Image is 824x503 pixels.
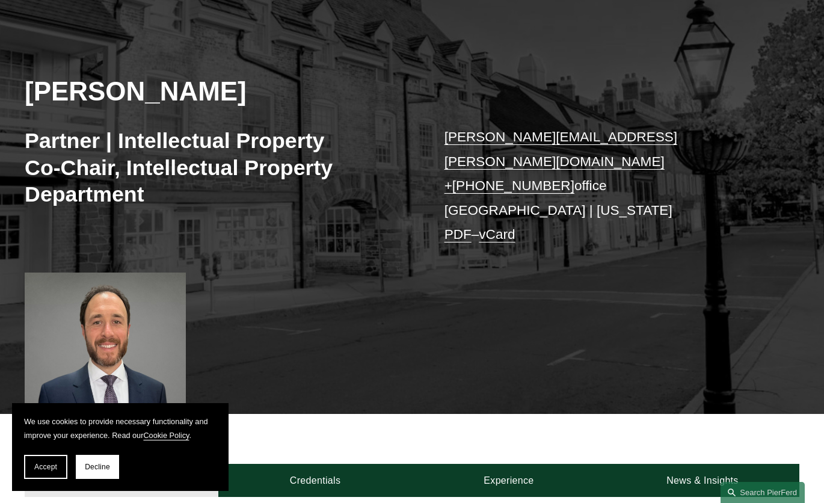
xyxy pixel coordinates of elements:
span: Decline [85,463,110,471]
p: office [GEOGRAPHIC_DATA] | [US_STATE] – [444,125,767,247]
a: Credentials [218,464,412,497]
button: Decline [76,455,119,479]
a: News & Insights [606,464,799,497]
a: Search this site [721,482,805,503]
button: Accept [24,455,67,479]
a: PDF [444,227,472,242]
a: Experience [412,464,606,497]
a: [PERSON_NAME][EMAIL_ADDRESS][PERSON_NAME][DOMAIN_NAME] [444,129,677,169]
p: We use cookies to provide necessary functionality and improve your experience. Read our . [24,415,217,443]
a: + [444,178,452,193]
a: Cookie Policy [143,431,189,440]
a: [PHONE_NUMBER] [452,178,574,193]
h3: Partner | Intellectual Property Co-Chair, Intellectual Property Department [25,128,412,208]
a: vCard [479,227,515,242]
span: Accept [34,463,57,471]
h2: [PERSON_NAME] [25,75,412,107]
section: Cookie banner [12,403,229,491]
